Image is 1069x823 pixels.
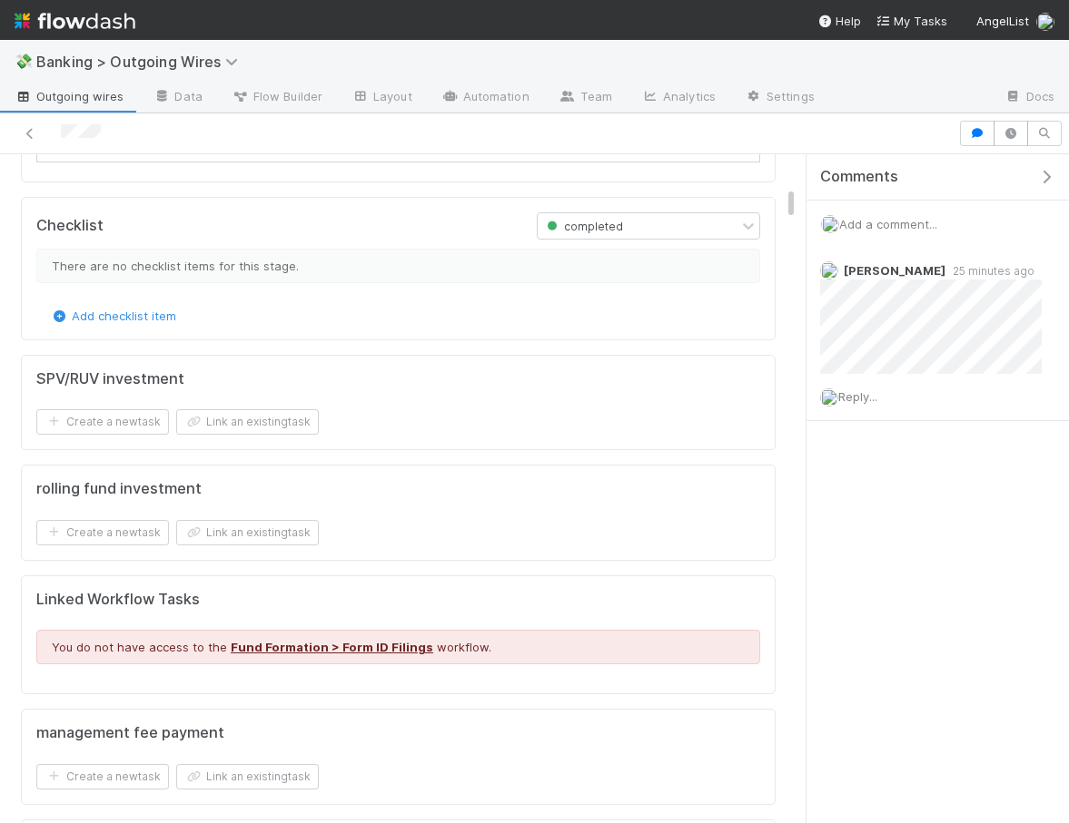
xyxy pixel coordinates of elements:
[176,764,319,789] button: Link an existingtask
[945,264,1034,278] span: 25 minutes ago
[36,764,169,789] button: Create a newtask
[36,53,247,71] span: Banking > Outgoing Wires
[15,5,135,36] img: logo-inverted-e16ddd16eac7371096b0.svg
[627,83,730,113] a: Analytics
[838,389,877,404] span: Reply...
[36,409,169,435] button: Create a newtask
[36,724,224,742] h5: management fee payment
[50,309,176,323] a: Add checklist item
[844,263,945,278] span: [PERSON_NAME]
[176,409,319,435] button: Link an existingtask
[36,480,202,498] h5: rolling fund investment
[544,83,627,113] a: Team
[231,640,433,654] a: Fund Formation > Form ID Filings
[36,217,104,235] h5: Checklist
[36,591,760,609] h5: Linked Workflow Tasks
[427,83,544,113] a: Automation
[36,520,169,545] button: Create a newtask
[839,217,937,231] span: Add a comment...
[976,14,1029,28] span: AngelList
[36,370,184,388] h5: SPV/RUV investment
[821,215,839,233] img: avatar_5d1523cf-d377-42ee-9d1c-1d238f0f126b.png
[876,12,947,30] a: My Tasks
[337,83,427,113] a: Layout
[820,388,838,407] img: avatar_5d1523cf-d377-42ee-9d1c-1d238f0f126b.png
[876,14,947,28] span: My Tasks
[730,83,829,113] a: Settings
[176,520,319,545] button: Link an existingtask
[817,12,861,30] div: Help
[15,54,33,69] span: 💸
[15,87,124,105] span: Outgoing wires
[36,249,760,283] div: There are no checklist items for this stage.
[138,83,216,113] a: Data
[36,630,760,664] div: You do not have access to the workflow.
[1036,13,1054,31] img: avatar_5d1523cf-d377-42ee-9d1c-1d238f0f126b.png
[543,219,623,232] span: completed
[232,87,322,105] span: Flow Builder
[820,168,898,186] span: Comments
[217,83,337,113] a: Flow Builder
[990,83,1069,113] a: Docs
[820,261,838,279] img: avatar_5d1523cf-d377-42ee-9d1c-1d238f0f126b.png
